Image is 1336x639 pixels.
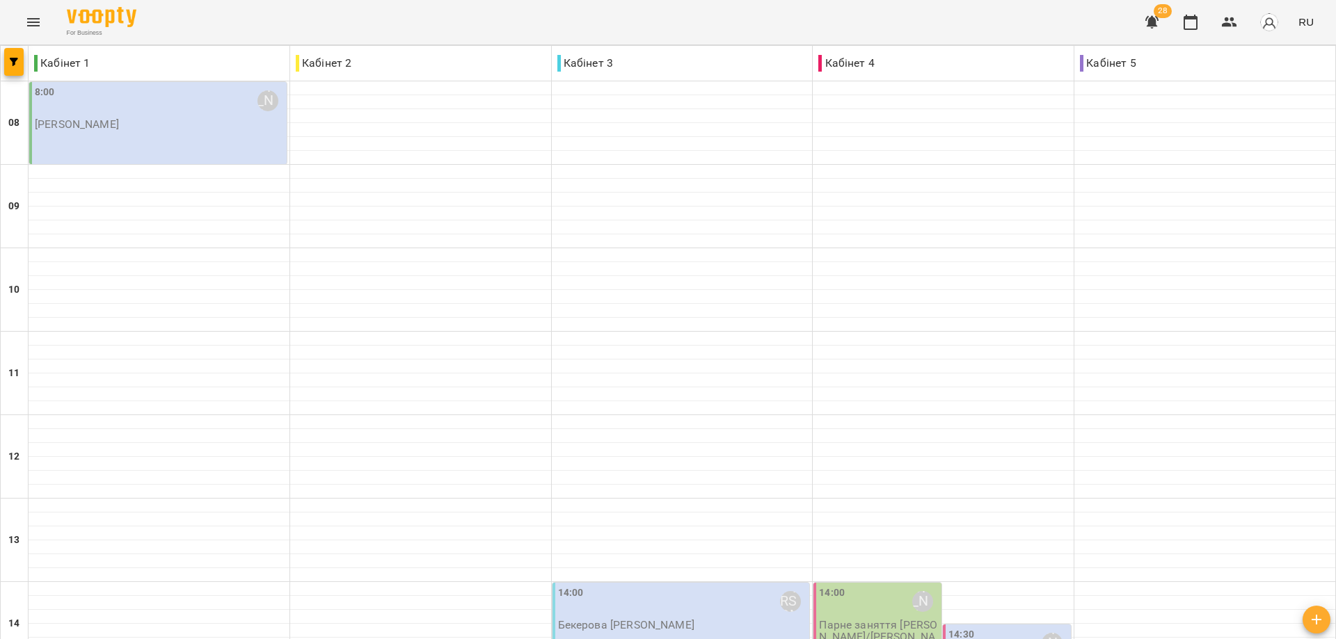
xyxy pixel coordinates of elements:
[819,585,845,601] label: 14:00
[35,85,54,100] label: 8:00
[34,55,90,72] p: Кабінет 1
[8,533,19,548] h6: 13
[8,366,19,381] h6: 11
[67,7,136,27] img: Voopty Logo
[8,282,19,298] h6: 10
[1080,55,1136,72] p: Кабінет 5
[35,118,119,130] p: [PERSON_NAME]
[780,591,801,612] div: Бекерова Пелагея Юріївна
[67,29,136,38] span: For Business
[17,6,50,39] button: Menu
[1293,9,1319,35] button: RU
[1259,13,1279,32] img: avatar_s.png
[1298,15,1314,29] span: RU
[912,591,933,612] div: Тітов Станіслав Олегович
[8,115,19,131] h6: 08
[558,585,584,601] label: 14:00
[1154,4,1172,18] span: 28
[1303,606,1330,633] button: Добавить урок
[818,55,874,72] p: Кабінет 4
[8,616,19,631] h6: 14
[557,55,613,72] p: Кабінет 3
[8,199,19,214] h6: 09
[558,619,694,631] p: Бекерова [PERSON_NAME]
[296,55,351,72] p: Кабінет 2
[257,90,278,111] div: Романюк Олена Олександрівна
[8,449,19,464] h6: 12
